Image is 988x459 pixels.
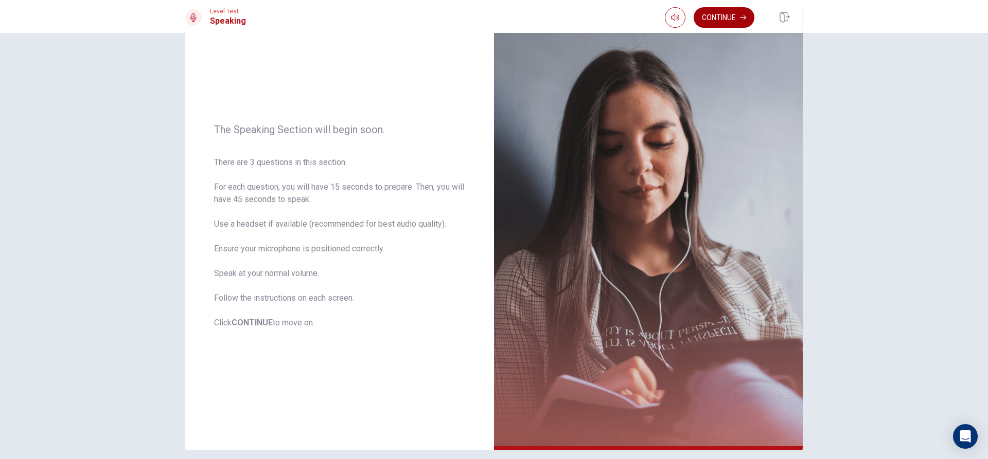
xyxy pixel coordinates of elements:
b: CONTINUE [232,318,273,327]
button: Continue [694,7,754,28]
span: The Speaking Section will begin soon. [214,123,465,136]
div: Open Intercom Messenger [953,424,978,449]
span: Level Test [210,8,246,15]
span: There are 3 questions in this section. For each question, you will have 15 seconds to prepare. Th... [214,156,465,329]
h1: Speaking [210,15,246,27]
img: speaking intro [494,2,803,450]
